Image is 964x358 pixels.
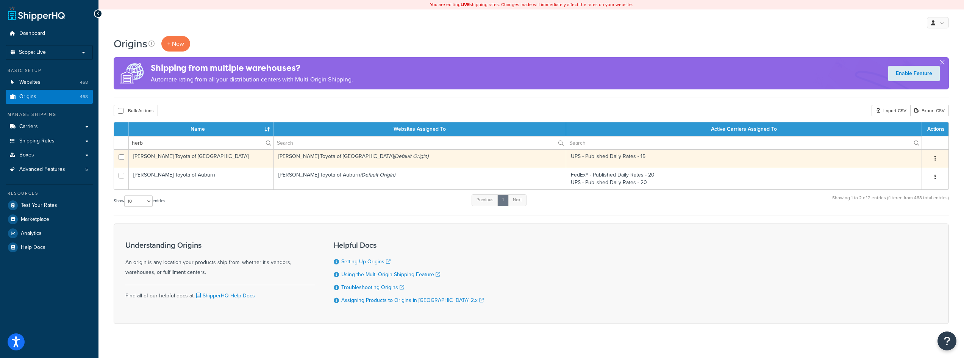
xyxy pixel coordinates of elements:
[461,1,470,8] b: LIVE
[19,166,65,173] span: Advanced Features
[566,136,922,149] input: Search
[6,90,93,104] a: Origins 468
[334,241,484,249] h3: Helpful Docs
[125,241,315,249] h3: Understanding Origins
[124,195,153,207] select: Showentries
[341,296,484,304] a: Assigning Products to Origins in [GEOGRAPHIC_DATA] 2.x
[6,90,93,104] li: Origins
[6,75,93,89] a: Websites 468
[19,138,55,144] span: Shipping Rules
[6,67,93,74] div: Basic Setup
[6,27,93,41] a: Dashboard
[566,149,922,168] td: UPS - Published Daily Rates - 15
[129,122,274,136] th: Name : activate to sort column ascending
[888,66,940,81] a: Enable Feature
[21,216,49,223] span: Marketplace
[6,111,93,118] div: Manage Shipping
[19,79,41,86] span: Websites
[129,168,274,189] td: [PERSON_NAME] Toyota of Auburn
[19,124,38,130] span: Carriers
[6,213,93,226] a: Marketplace
[6,163,93,177] li: Advanced Features
[394,152,428,160] i: (Default Origin)
[125,241,315,277] div: An origin is any location your products ship from, whether it's vendors, warehouses, or fulfillme...
[341,283,404,291] a: Troubleshooting Origins
[19,49,46,56] span: Scope: Live
[151,74,353,85] p: Automate rating from all your distribution centers with Multi-Origin Shipping.
[274,122,566,136] th: Websites Assigned To
[6,227,93,240] a: Analytics
[6,148,93,162] a: Boxes
[114,105,158,116] button: Bulk Actions
[21,244,45,251] span: Help Docs
[85,166,88,173] span: 5
[114,195,165,207] label: Show entries
[566,122,922,136] th: Active Carriers Assigned To
[472,194,498,206] a: Previous
[6,241,93,254] a: Help Docs
[274,136,566,149] input: Search
[19,94,36,100] span: Origins
[6,199,93,212] a: Test Your Rates
[80,79,88,86] span: 468
[872,105,910,116] div: Import CSV
[21,230,42,237] span: Analytics
[8,6,65,21] a: ShipperHQ Home
[6,75,93,89] li: Websites
[129,149,274,168] td: [PERSON_NAME] Toyota of [GEOGRAPHIC_DATA]
[19,30,45,37] span: Dashboard
[6,190,93,197] div: Resources
[937,331,956,350] button: Open Resource Center
[21,202,57,209] span: Test Your Rates
[6,120,93,134] a: Carriers
[167,39,184,48] span: + New
[341,270,440,278] a: Using the Multi-Origin Shipping Feature
[497,194,509,206] a: 1
[151,62,353,74] h4: Shipping from multiple warehouses?
[6,163,93,177] a: Advanced Features 5
[114,57,151,89] img: ad-origins-multi-dfa493678c5a35abed25fd24b4b8a3fa3505936ce257c16c00bdefe2f3200be3.png
[80,94,88,100] span: 468
[341,258,391,266] a: Setting Up Origins
[922,122,948,136] th: Actions
[114,36,147,51] h1: Origins
[360,171,395,179] i: (Default Origin)
[832,194,949,210] div: Showing 1 to 2 of 2 entries (filtered from 468 total entries)
[274,168,566,189] td: [PERSON_NAME] Toyota of Auburn
[19,152,34,158] span: Boxes
[129,136,273,149] input: Search
[566,168,922,189] td: FedEx® - Published Daily Rates - 20 UPS - Published Daily Rates - 20
[508,194,527,206] a: Next
[274,149,566,168] td: [PERSON_NAME] Toyota of [GEOGRAPHIC_DATA]
[910,105,949,116] a: Export CSV
[195,292,255,300] a: ShipperHQ Help Docs
[125,285,315,301] div: Find all of our helpful docs at:
[161,36,190,52] a: + New
[6,134,93,148] a: Shipping Rules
